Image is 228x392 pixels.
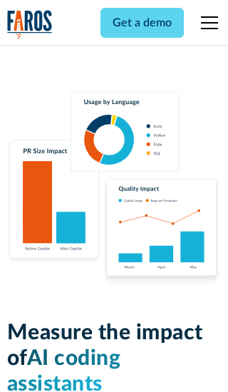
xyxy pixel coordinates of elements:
[7,91,222,286] img: Charts tracking GitHub Copilot's usage and impact on velocity and quality
[7,10,53,39] a: home
[192,6,221,40] div: menu
[100,8,184,38] a: Get a demo
[7,10,53,39] img: Logo of the analytics and reporting company Faros.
